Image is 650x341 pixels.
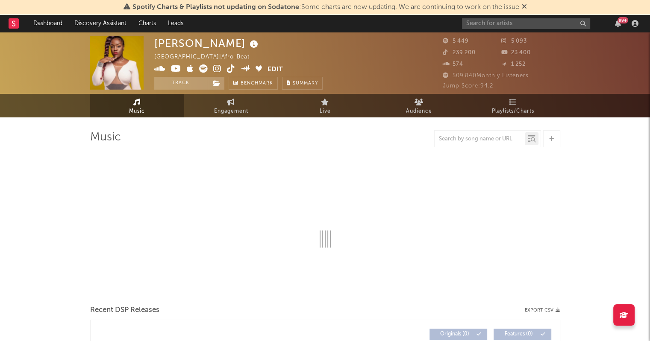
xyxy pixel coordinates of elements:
a: Live [278,94,372,117]
span: Dismiss [522,4,527,11]
span: 509 840 Monthly Listeners [443,73,529,79]
span: Music [129,106,145,117]
input: Search for artists [462,18,590,29]
span: 574 [443,61,463,67]
span: 239 200 [443,50,476,55]
span: Recent DSP Releases [90,305,159,315]
a: Leads [162,15,189,32]
a: Benchmark [229,77,278,90]
button: Features(0) [494,329,551,340]
button: Track [154,77,208,90]
span: Live [320,106,331,117]
span: Jump Score: 94.2 [443,83,493,89]
span: 1 252 [501,61,526,67]
span: Originals ( 0 ) [435,332,474,337]
span: Benchmark [241,79,273,89]
span: Engagement [214,106,248,117]
span: Audience [406,106,432,117]
a: Music [90,94,184,117]
div: 99 + [618,17,628,23]
span: 5 093 [501,38,527,44]
input: Search by song name or URL [435,136,525,143]
span: Spotify Charts & Playlists not updating on Sodatone [132,4,299,11]
a: Audience [372,94,466,117]
button: Summary [282,77,323,90]
a: Discovery Assistant [68,15,132,32]
a: Charts [132,15,162,32]
a: Dashboard [27,15,68,32]
button: 99+ [615,20,621,27]
div: [PERSON_NAME] [154,36,260,50]
span: : Some charts are now updating. We are continuing to work on the issue [132,4,519,11]
a: Engagement [184,94,278,117]
button: Export CSV [525,308,560,313]
span: Summary [293,81,318,86]
span: Playlists/Charts [492,106,534,117]
div: [GEOGRAPHIC_DATA] | Afro-Beat [154,52,259,62]
button: Originals(0) [429,329,487,340]
button: Edit [268,64,283,75]
span: 23 400 [501,50,531,55]
span: 5 449 [443,38,469,44]
span: Features ( 0 ) [499,332,538,337]
a: Playlists/Charts [466,94,560,117]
